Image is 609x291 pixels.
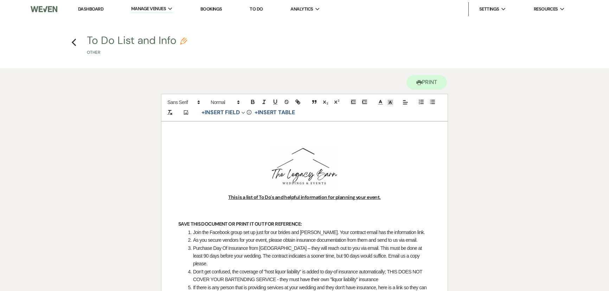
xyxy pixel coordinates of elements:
[269,145,339,193] img: Screen Shot 2024-01-18 at 6.23.08 PM.png
[207,98,242,106] span: Header Formats
[186,236,431,244] li: As you secure vendors for your event, please obtain insurance documentation from them and send to...
[400,98,410,106] span: Alignment
[534,6,558,13] span: Resources
[200,6,222,12] a: Bookings
[406,75,447,90] button: Print
[252,108,297,117] button: +Insert Table
[186,268,431,284] li: Don't get confused, the coverage of "host liquor liability" is added to day-of insurance automati...
[186,228,431,236] li: Join the Facebook group set up just for our brides and [PERSON_NAME]. Your contract email has the...
[199,108,248,117] button: Insert Field
[250,6,263,12] a: To Do
[186,244,431,268] li: Purchase Day Of Insurance from [GEOGRAPHIC_DATA] – they will reach out to you via email. This mus...
[479,6,499,13] span: Settings
[201,110,205,115] span: +
[228,194,381,200] u: This is a list of To Do's and helpful information for planning your event.
[87,49,187,56] p: Other
[87,35,187,56] button: To Do List and InfoOther
[31,2,57,17] img: Weven Logo
[376,98,385,106] span: Text Color
[178,221,302,227] strong: SAVE THIS DOCUMENT OR PRINT IT OUT FOR REFERENCE:
[131,5,166,12] span: Manage Venues
[290,6,313,13] span: Analytics
[255,110,258,115] span: +
[385,98,395,106] span: Text Background Color
[78,6,103,12] a: Dashboard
